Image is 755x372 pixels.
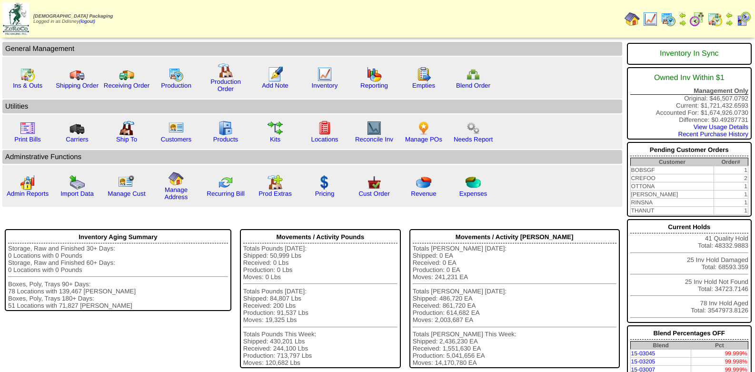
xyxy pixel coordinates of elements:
img: factory.gif [218,63,233,78]
td: Adminstrative Functions [2,150,622,164]
img: workflow.gif [268,121,283,136]
img: calendarinout.gif [20,67,35,82]
a: Print Bills [14,136,41,143]
img: cust_order.png [367,175,382,190]
td: 2 [714,174,748,182]
a: Ins & Outs [13,82,42,89]
img: network.png [466,67,481,82]
a: Recent Purchase History [678,131,748,138]
img: graph2.png [20,175,35,190]
img: home.gif [625,11,640,27]
img: arrowright.gif [679,19,686,27]
a: Inventory [312,82,338,89]
a: Production [161,82,191,89]
div: Blend Percentages OFF [630,327,748,340]
img: calendarblend.gif [689,11,705,27]
a: Empties [412,82,435,89]
div: Original: $46,507.0792 Current: $1,721,432.6593 Accounted For: $1,674,926.0730 Difference: $0.492... [627,67,752,140]
a: Production Order [210,78,241,92]
td: [PERSON_NAME] [630,191,714,199]
div: Inventory Aging Summary [8,231,228,243]
a: View Usage Details [694,123,748,131]
a: Receiving Order [104,82,149,89]
img: line_graph.gif [317,67,332,82]
td: General Management [2,42,622,56]
div: Movements / Activity [PERSON_NAME] [413,231,616,243]
a: Locations [311,136,338,143]
a: Ship To [116,136,137,143]
div: Storage, Raw and Finished 30+ Days: 0 Locations with 0 Pounds Storage, Raw and Finished 60+ Days:... [8,245,228,309]
td: CREFOO [630,174,714,182]
div: Inventory In Sync [630,45,748,63]
img: zoroco-logo-small.webp [3,3,29,35]
span: [DEMOGRAPHIC_DATA] Packaging [33,14,113,19]
img: dollar.gif [317,175,332,190]
img: locations.gif [317,121,332,136]
td: RINSNA [630,199,714,207]
span: Logged in as Ddisney [33,14,113,24]
img: customers.gif [169,121,184,136]
a: Add Note [262,82,288,89]
td: OTTONA [630,182,714,191]
img: truck3.gif [70,121,85,136]
a: Carriers [66,136,88,143]
td: THANUT [630,207,714,215]
a: 15-03045 [631,350,656,357]
a: Cust Order [358,190,389,197]
a: Recurring Bill [207,190,244,197]
img: arrowleft.gif [679,11,686,19]
img: workflow.png [466,121,481,136]
img: workorder.gif [416,67,431,82]
div: Movements / Activity Pounds [243,231,397,243]
th: Pct [691,342,748,350]
a: Manage Address [165,186,188,201]
img: arrowleft.gif [725,11,733,19]
td: 1 [714,199,748,207]
th: Order# [714,158,748,166]
img: calendarprod.gif [661,11,676,27]
a: Admin Reports [7,190,49,197]
img: calendarcustomer.gif [736,11,751,27]
img: orders.gif [268,67,283,82]
a: Import Data [60,190,94,197]
a: Customers [161,136,191,143]
a: Reporting [360,82,388,89]
div: Pending Customer Orders [630,144,748,156]
img: calendarinout.gif [707,11,723,27]
img: truck.gif [70,67,85,82]
a: Pricing [315,190,335,197]
div: Totals [PERSON_NAME] [DATE]: Shipped: 0 EA Received: 0 EA Production: 0 EA Moves: 241,231 EA Tota... [413,245,616,367]
img: calendarprod.gif [169,67,184,82]
td: 99.999% [691,350,748,358]
td: 99.998% [691,358,748,366]
a: 15-03205 [631,358,656,365]
a: Manage Cust [108,190,145,197]
img: po.png [416,121,431,136]
div: 41 Quality Hold Total: 48332.9883 25 Inv Hold Damaged Total: 68593.359 25 Inv Hold Not Found Tota... [627,219,752,323]
td: 1 [714,207,748,215]
img: factory2.gif [119,121,134,136]
td: BOBSGF [630,166,714,174]
img: home.gif [169,171,184,186]
img: line_graph.gif [643,11,658,27]
img: reconcile.gif [218,175,233,190]
img: graph.gif [367,67,382,82]
img: managecust.png [118,175,136,190]
td: Utilities [2,100,622,113]
th: Customer [630,158,714,166]
a: Reconcile Inv [355,136,393,143]
img: cabinet.gif [218,121,233,136]
th: Blend [630,342,691,350]
img: prodextras.gif [268,175,283,190]
div: Owned Inv Within $1 [630,69,748,87]
td: 1 [714,166,748,174]
div: Totals Pounds [DATE]: Shipped: 50,999 Lbs Received: 0 Lbs Production: 0 Lbs Moves: 0 Lbs Totals P... [243,245,397,367]
img: arrowright.gif [725,19,733,27]
td: 1 [714,191,748,199]
a: Blend Order [456,82,490,89]
a: Shipping Order [56,82,99,89]
td: 1 [714,182,748,191]
img: pie_chart.png [416,175,431,190]
a: Products [213,136,238,143]
a: Prod Extras [258,190,292,197]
